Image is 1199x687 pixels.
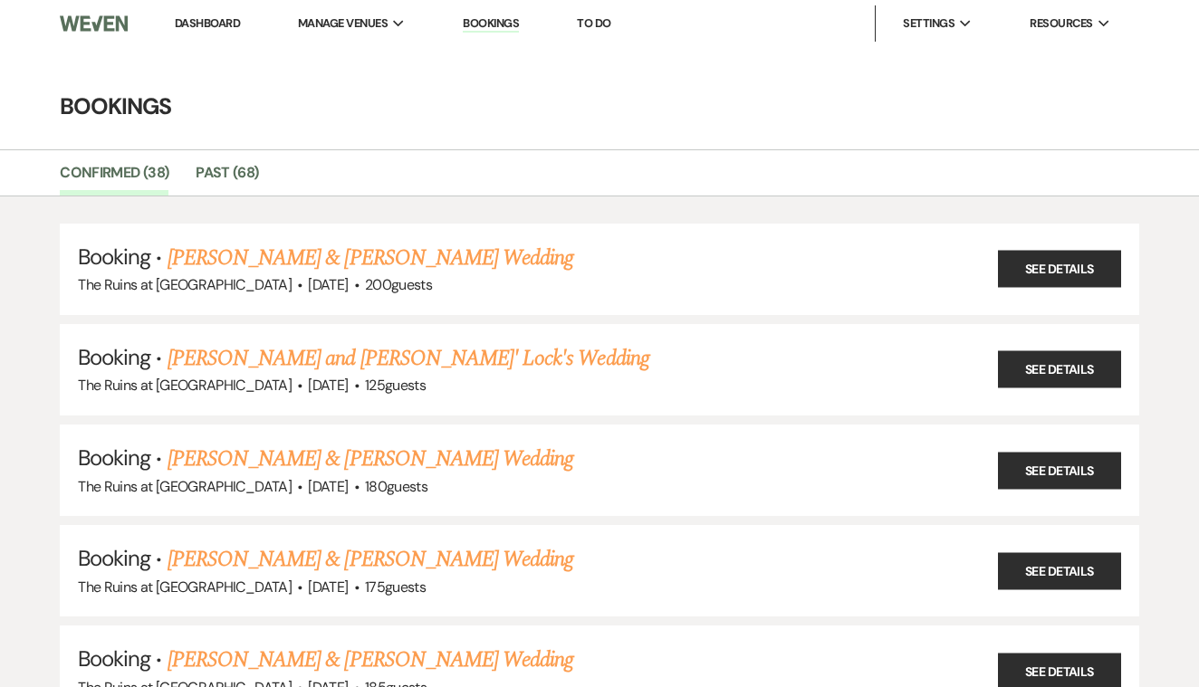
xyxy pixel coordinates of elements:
a: Past (68) [196,161,258,196]
span: Booking [78,544,150,572]
span: [DATE] [308,275,348,294]
a: [PERSON_NAME] & [PERSON_NAME] Wedding [168,242,573,274]
a: [PERSON_NAME] and [PERSON_NAME]' Lock's Wedding [168,342,649,375]
span: The Ruins at [GEOGRAPHIC_DATA] [78,275,292,294]
a: See Details [998,251,1121,288]
span: Booking [78,444,150,472]
span: Booking [78,644,150,673]
span: Manage Venues [298,14,388,33]
span: The Ruins at [GEOGRAPHIC_DATA] [78,376,292,395]
span: 125 guests [365,376,426,395]
span: Booking [78,243,150,271]
a: Bookings [463,15,519,33]
a: Dashboard [175,15,240,31]
a: See Details [998,552,1121,589]
span: 180 guests [365,477,427,496]
a: Confirmed (38) [60,161,168,196]
span: [DATE] [308,477,348,496]
a: [PERSON_NAME] & [PERSON_NAME] Wedding [168,543,573,576]
span: Settings [903,14,954,33]
span: The Ruins at [GEOGRAPHIC_DATA] [78,577,292,596]
img: Weven Logo [60,5,128,43]
span: Booking [78,343,150,371]
a: [PERSON_NAME] & [PERSON_NAME] Wedding [168,443,573,475]
span: [DATE] [308,577,348,596]
a: See Details [998,452,1121,489]
span: The Ruins at [GEOGRAPHIC_DATA] [78,477,292,496]
a: [PERSON_NAME] & [PERSON_NAME] Wedding [168,644,573,676]
span: Resources [1030,14,1092,33]
a: To Do [577,15,610,31]
a: See Details [998,351,1121,388]
span: 200 guests [365,275,432,294]
span: 175 guests [365,577,426,596]
span: [DATE] [308,376,348,395]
